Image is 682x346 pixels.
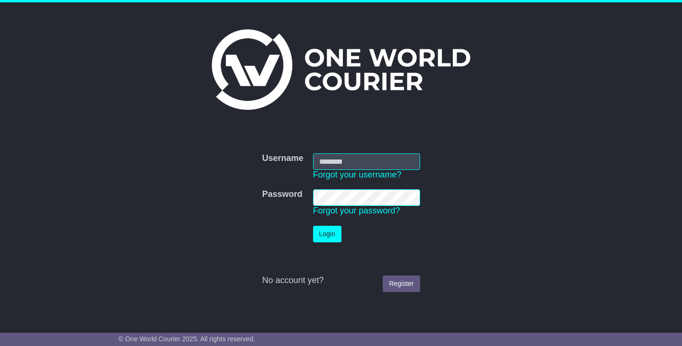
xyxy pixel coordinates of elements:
label: Password [262,189,302,200]
a: Forgot your username? [313,170,402,179]
label: Username [262,153,303,164]
a: Register [383,275,420,292]
img: One World [212,29,470,110]
a: Forgot your password? [313,206,400,215]
span: © One World Courier 2025. All rights reserved. [118,335,255,343]
button: Login [313,226,341,242]
div: No account yet? [262,275,420,286]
